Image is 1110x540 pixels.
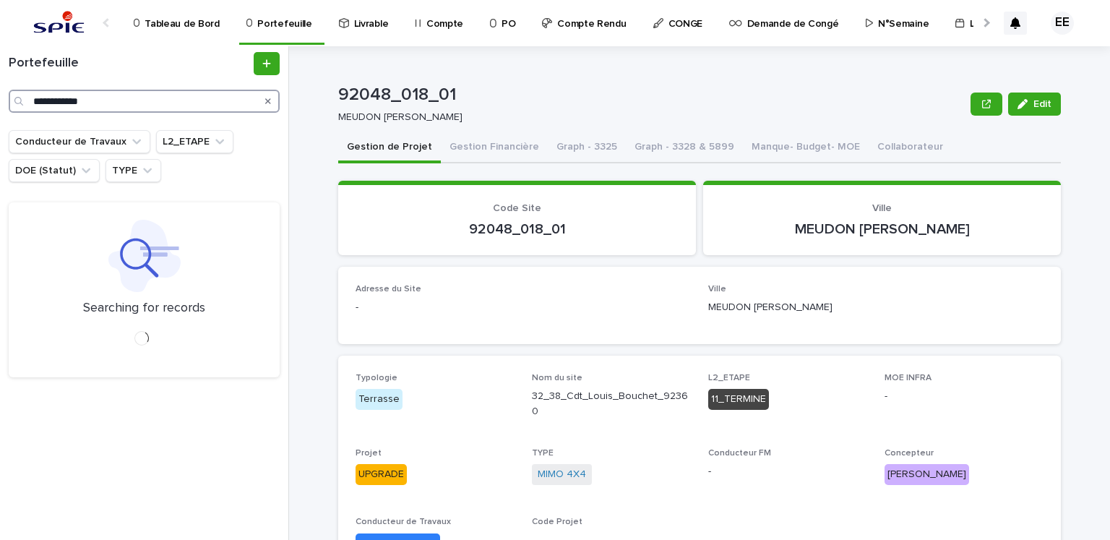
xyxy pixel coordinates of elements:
[356,220,679,238] p: 92048_018_01
[338,111,959,124] p: MEUDON [PERSON_NAME]
[338,85,965,106] p: 92048_018_01
[1051,12,1074,35] div: EE
[338,133,441,163] button: Gestion de Projet
[532,449,554,458] span: TYPE
[356,285,421,293] span: Adresse du Site
[106,159,161,182] button: TYPE
[9,159,100,182] button: DOE (Statut)
[9,90,280,113] input: Search
[708,464,867,479] p: -
[156,130,233,153] button: L2_ETAPE
[872,203,892,213] span: Ville
[538,467,586,482] a: MIMO 4X4
[356,464,407,485] div: UPGRADE
[356,300,691,315] p: -
[885,389,1044,404] p: -
[532,389,691,419] p: 32_38_Cdt_Louis_Bouchet_92360
[885,374,932,382] span: MOE INFRA
[708,374,750,382] span: L2_ETAPE
[708,449,771,458] span: Conducteur FM
[441,133,548,163] button: Gestion Financière
[356,518,451,526] span: Conducteur de Travaux
[532,518,582,526] span: Code Projet
[1033,99,1051,109] span: Edit
[869,133,952,163] button: Collaborateur
[743,133,869,163] button: Manque- Budget- MOE
[626,133,743,163] button: Graph - 3328 & 5899
[708,389,769,410] div: 11_TERMINE
[356,389,403,410] div: Terrasse
[83,301,205,317] p: Searching for records
[885,464,969,485] div: [PERSON_NAME]
[9,130,150,153] button: Conducteur de Travaux
[532,374,582,382] span: Nom du site
[885,449,934,458] span: Concepteur
[356,374,397,382] span: Typologie
[9,56,251,72] h1: Portefeuille
[356,449,382,458] span: Projet
[708,300,1044,315] p: MEUDON [PERSON_NAME]
[493,203,541,213] span: Code Site
[29,9,89,38] img: svstPd6MQfCT1uX1QGkG
[548,133,626,163] button: Graph - 3325
[720,220,1044,238] p: MEUDON [PERSON_NAME]
[1008,93,1061,116] button: Edit
[708,285,726,293] span: Ville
